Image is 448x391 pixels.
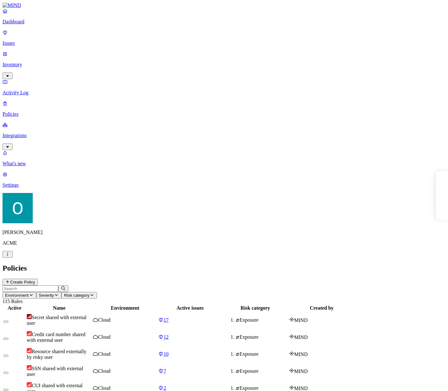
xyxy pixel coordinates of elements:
[235,351,287,357] div: Exposure
[27,314,32,319] img: severity-critical
[3,285,58,292] input: Search
[27,332,85,343] span: Credit card number shared with external user
[3,40,445,46] p: Issues
[235,317,287,323] div: Exposure
[27,382,32,387] img: severity-high
[27,365,32,370] img: severity-high
[289,317,294,322] img: mind-logo-icon
[3,161,445,166] p: What's new
[158,368,222,374] a: 7
[3,90,445,96] p: Activity Log
[3,111,445,117] p: Policies
[3,182,445,188] p: Settings
[5,293,29,298] span: Environment
[163,334,168,340] span: 12
[158,334,222,340] a: 12
[294,386,308,391] span: MIND
[93,305,157,311] div: Environment
[3,3,445,8] a: MIND
[163,351,168,357] span: 10
[64,293,89,298] span: Risk category
[98,317,111,323] span: Cloud
[27,331,32,336] img: severity-high
[3,299,23,304] span: 115 Rules
[3,133,445,138] p: Integrations
[294,318,308,323] span: MIND
[289,334,294,339] img: mind-logo-icon
[3,264,445,272] h2: Policies
[3,62,445,67] p: Inventory
[289,351,294,356] img: mind-logo-icon
[3,79,445,96] a: Activity Log
[27,315,87,326] span: Secret shared with external user
[3,230,445,235] p: [PERSON_NAME]
[27,305,92,311] div: Name
[27,349,86,360] span: Resource shared externally by risky user
[223,305,287,311] div: Risk category
[3,122,445,149] a: Integrations
[163,368,166,374] span: 7
[27,366,83,377] span: SSN shared with external user
[163,385,166,391] span: 2
[289,385,294,390] img: mind-logo-icon
[3,51,445,78] a: Inventory
[158,385,222,391] a: 2
[163,317,168,323] span: 17
[3,19,445,25] p: Dashboard
[3,101,445,117] a: Policies
[3,3,21,8] img: MIND
[3,150,445,166] a: What's new
[98,334,111,340] span: Cloud
[294,335,308,340] span: MIND
[158,351,222,357] a: 10
[3,172,445,188] a: Settings
[98,368,111,374] span: Cloud
[235,385,287,391] div: Exposure
[3,30,445,46] a: Issues
[27,348,32,353] img: severity-high
[289,305,354,311] div: Created by
[158,317,222,323] a: 17
[98,385,111,391] span: Cloud
[294,352,308,357] span: MIND
[3,193,33,223] img: Ofir Englard
[3,240,445,246] p: ACME
[158,305,222,311] div: Active issues
[289,368,294,373] img: mind-logo-icon
[3,279,38,285] button: Create Policy
[3,8,445,25] a: Dashboard
[235,368,287,374] div: Exposure
[98,351,111,357] span: Cloud
[3,305,26,311] div: Active
[39,293,54,298] span: Severity
[235,334,287,340] div: Exposure
[294,369,308,374] span: MIND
